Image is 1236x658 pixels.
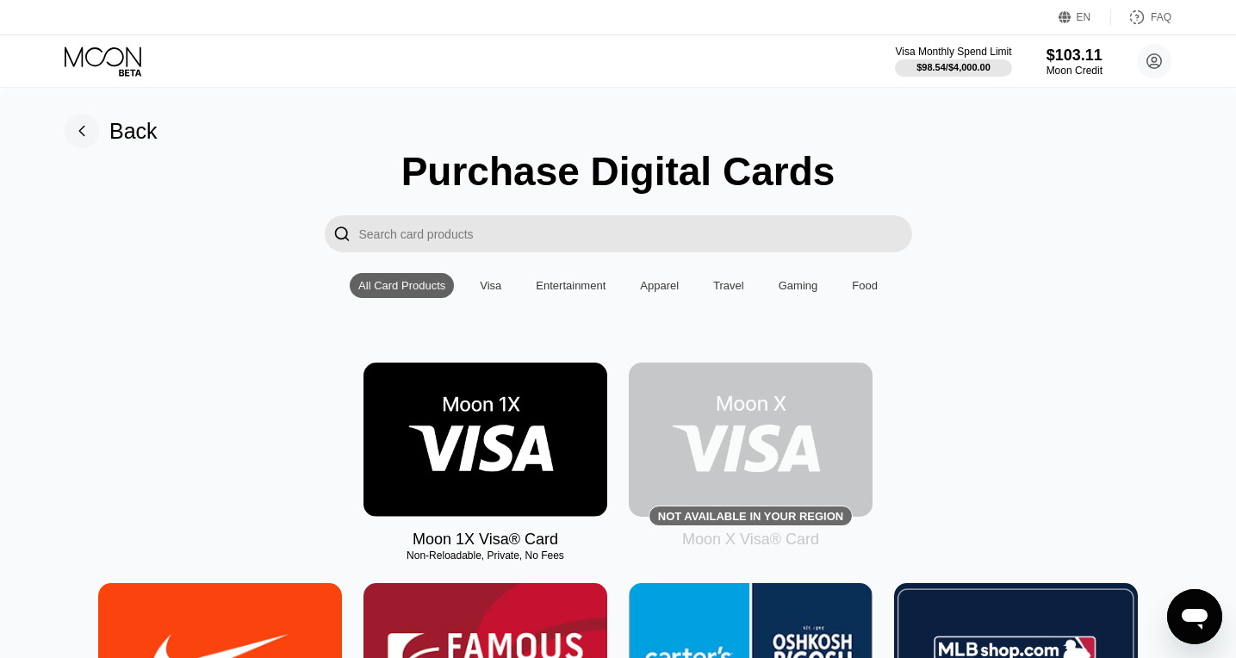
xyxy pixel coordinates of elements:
[1047,47,1102,77] div: $103.11Moon Credit
[843,273,886,298] div: Food
[1047,65,1102,77] div: Moon Credit
[1167,589,1222,644] iframe: Button to launch messaging window
[109,119,158,144] div: Back
[1047,47,1102,65] div: $103.11
[359,215,912,252] input: Search card products
[480,279,501,292] div: Visa
[363,549,607,562] div: Non-Reloadable, Private, No Fees
[1059,9,1111,26] div: EN
[65,114,158,148] div: Back
[705,273,753,298] div: Travel
[1111,9,1171,26] div: FAQ
[852,279,878,292] div: Food
[1077,11,1091,23] div: EN
[536,279,606,292] div: Entertainment
[682,531,819,549] div: Moon X Visa® Card
[401,148,835,195] div: Purchase Digital Cards
[350,273,454,298] div: All Card Products
[916,62,991,72] div: $98.54 / $4,000.00
[640,279,679,292] div: Apparel
[1151,11,1171,23] div: FAQ
[527,273,614,298] div: Entertainment
[333,224,351,244] div: 
[713,279,744,292] div: Travel
[629,363,873,517] div: Not available in your region
[471,273,510,298] div: Visa
[895,46,1011,58] div: Visa Monthly Spend Limit
[325,215,359,252] div: 
[770,273,827,298] div: Gaming
[413,531,558,549] div: Moon 1X Visa® Card
[895,46,1011,77] div: Visa Monthly Spend Limit$98.54/$4,000.00
[631,273,687,298] div: Apparel
[779,279,818,292] div: Gaming
[658,510,843,523] div: Not available in your region
[358,279,445,292] div: All Card Products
